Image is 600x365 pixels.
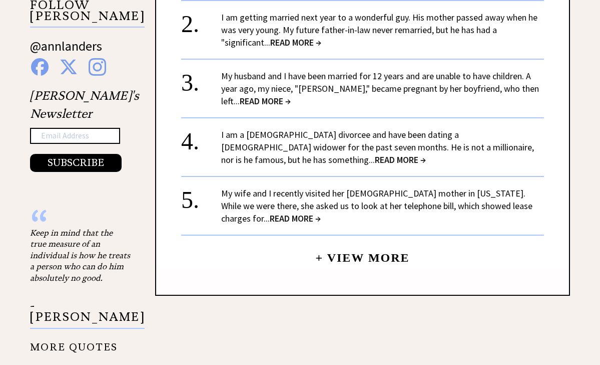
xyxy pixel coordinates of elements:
div: “ [30,217,130,227]
div: 3. [181,70,221,88]
a: + View More [315,243,409,264]
div: 4. [181,128,221,147]
span: READ MORE → [240,95,291,107]
div: 5. [181,187,221,206]
span: READ MORE → [270,213,321,224]
span: READ MORE → [270,37,321,48]
div: [PERSON_NAME]'s Newsletter [30,87,139,172]
a: My wife and I recently visited her [DEMOGRAPHIC_DATA] mother in [US_STATE]. While we were there, ... [221,188,532,224]
a: MORE QUOTES [30,333,118,353]
a: I am getting married next year to a wonderful guy. His mother passed away when he was very young.... [221,12,537,48]
img: facebook%20blue.png [31,58,49,76]
button: SUBSCRIBE [30,154,122,172]
img: instagram%20blue.png [89,58,106,76]
span: READ MORE → [375,154,426,165]
div: Keep in mind that the true measure of an individual is how he treats a person who can do him abso... [30,227,130,283]
img: x%20blue.png [60,58,78,76]
p: - [PERSON_NAME] [30,300,145,329]
a: My husband and I have been married for 12 years and are unable to have children. A year ago, my n... [221,70,539,107]
a: @annlanders [30,38,102,64]
div: 2. [181,11,221,30]
input: Email Address [30,128,120,144]
a: I am a [DEMOGRAPHIC_DATA] divorcee and have been dating a [DEMOGRAPHIC_DATA] widower for the past... [221,129,534,165]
